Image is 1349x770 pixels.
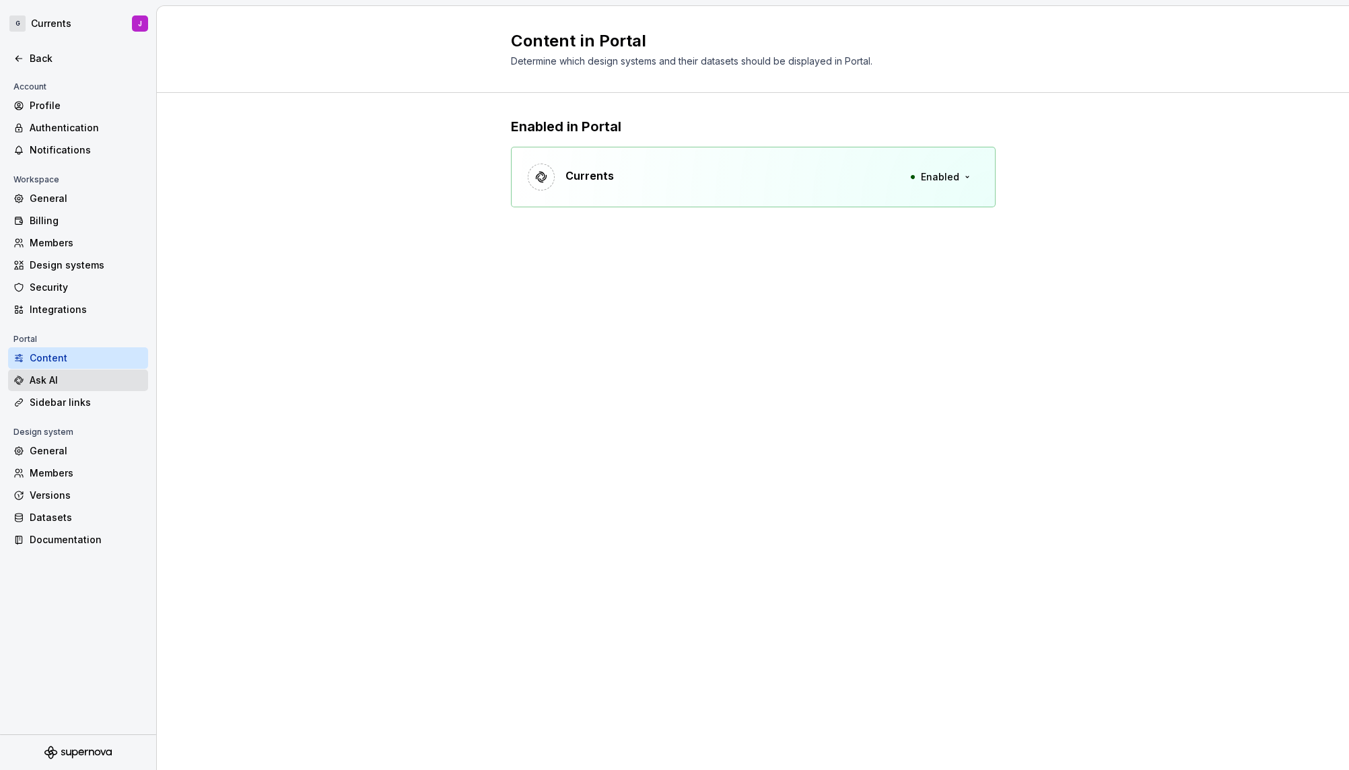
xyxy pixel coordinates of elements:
a: Notifications [8,139,148,161]
div: Notifications [30,143,143,157]
div: Content [30,351,143,365]
h2: Content in Portal [511,30,979,52]
div: Datasets [30,511,143,524]
a: Profile [8,95,148,116]
div: Sidebar links [30,396,143,409]
p: Enabled in Portal [511,117,996,136]
a: General [8,188,148,209]
div: Members [30,466,143,480]
a: Billing [8,210,148,232]
a: Sidebar links [8,392,148,413]
div: Profile [30,99,143,112]
div: J [138,18,142,29]
a: General [8,440,148,462]
div: Account [8,79,52,95]
div: Security [30,281,143,294]
a: Authentication [8,117,148,139]
div: Design system [8,424,79,440]
a: Integrations [8,299,148,320]
a: Members [8,232,148,254]
a: Members [8,462,148,484]
a: Content [8,347,148,369]
div: Members [30,236,143,250]
div: Currents [31,17,71,30]
a: Security [8,277,148,298]
a: Design systems [8,254,148,276]
div: General [30,444,143,458]
svg: Supernova Logo [44,746,112,759]
div: Integrations [30,303,143,316]
button: Enabled [901,165,979,189]
div: Ask AI [30,374,143,387]
div: General [30,192,143,205]
a: Datasets [8,507,148,528]
a: Documentation [8,529,148,551]
div: Back [30,52,143,65]
span: Enabled [921,170,959,184]
div: Workspace [8,172,65,188]
a: Ask AI [8,370,148,391]
div: G [9,15,26,32]
p: Currents [565,168,614,184]
div: Versions [30,489,143,502]
div: Design systems [30,258,143,272]
span: Determine which design systems and their datasets should be displayed in Portal. [511,55,872,67]
div: Portal [8,331,42,347]
div: Documentation [30,533,143,547]
div: Billing [30,214,143,228]
button: GCurrentsJ [3,9,153,38]
a: Versions [8,485,148,506]
div: Authentication [30,121,143,135]
a: Back [8,48,148,69]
